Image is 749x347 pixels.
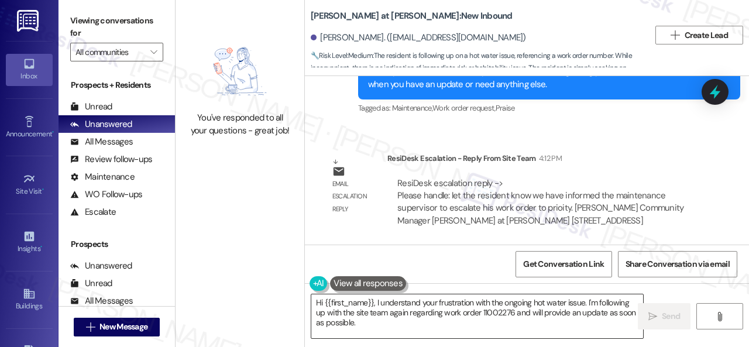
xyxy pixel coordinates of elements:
[311,10,513,22] b: [PERSON_NAME] at [PERSON_NAME]: New Inbound
[496,103,515,113] span: Praise
[311,294,643,338] textarea: Hi {{first_name}}, I understand your frustration with the ongoing hot water issue. I'm following ...
[368,66,721,91] div: Thank you. I've made a follow-up with the site team regarding your work order. Let me know when y...
[685,29,728,42] span: Create Lead
[75,43,145,61] input: All communities
[671,30,679,40] i: 
[6,169,53,201] a: Site Visit •
[6,226,53,258] a: Insights •
[70,206,116,218] div: Escalate
[387,152,705,169] div: ResiDesk Escalation - Reply From Site Team
[6,284,53,315] a: Buildings
[194,37,286,106] img: empty-state
[99,321,147,333] span: New Message
[17,10,41,32] img: ResiDesk Logo
[70,101,112,113] div: Unread
[150,47,157,57] i: 
[358,99,740,116] div: Tagged as:
[715,312,724,321] i: 
[311,51,373,60] strong: 🔧 Risk Level: Medium
[536,152,562,164] div: 4:12 PM
[52,128,54,136] span: •
[648,312,657,321] i: 
[6,54,53,85] a: Inbox
[70,277,112,290] div: Unread
[59,79,175,91] div: Prospects + Residents
[397,177,683,226] div: ResiDesk escalation reply -> Please handle: let the resident know we have informed the maintenanc...
[70,171,135,183] div: Maintenance
[618,251,737,277] button: Share Conversation via email
[188,112,291,137] div: You've responded to all your questions - great job!
[626,258,730,270] span: Share Conversation via email
[662,310,680,322] span: Send
[70,118,132,130] div: Unanswered
[86,322,95,332] i: 
[332,178,378,215] div: Email escalation reply
[70,12,163,43] label: Viewing conversations for
[523,258,604,270] span: Get Conversation Link
[516,251,611,277] button: Get Conversation Link
[655,26,743,44] button: Create Lead
[311,50,650,87] span: : The resident is following up on a hot water issue, referencing a work order number. While incon...
[638,303,690,329] button: Send
[432,103,496,113] span: Work order request ,
[70,153,152,166] div: Review follow-ups
[40,243,42,251] span: •
[42,185,44,194] span: •
[311,32,526,44] div: [PERSON_NAME]. ([EMAIL_ADDRESS][DOMAIN_NAME])
[70,295,133,307] div: All Messages
[392,103,432,113] span: Maintenance ,
[70,188,142,201] div: WO Follow-ups
[74,318,160,336] button: New Message
[70,136,133,148] div: All Messages
[59,238,175,250] div: Prospects
[70,260,132,272] div: Unanswered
